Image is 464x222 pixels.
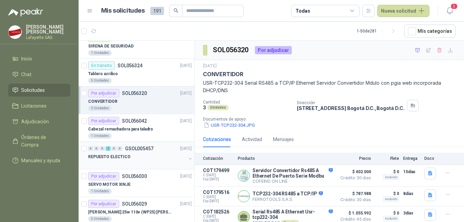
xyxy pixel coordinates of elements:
p: Serial Rs485 A Ethernet Usr-tcp232-304 [253,209,333,220]
button: 5 [443,5,456,17]
button: Nueva solicitud [377,5,429,17]
div: 0 [111,146,117,151]
p: COT182526 [203,209,234,214]
span: Adjudicación [21,118,49,125]
p: USR-TCP232-304 Serial RS485 a TCP/IP Ethernet Servidor Convertidor Mdulo con pgia web incorporada... [203,79,456,94]
span: C: [DATE] [203,195,234,199]
div: 5 Unidades [88,216,112,222]
p: FERROTOOLS S.A.S. [253,197,323,202]
div: Incluido [383,175,399,180]
span: Crédito 30 días [337,176,371,180]
span: Órdenes de Compra [21,134,64,149]
a: Licitaciones [8,99,70,112]
a: Manuales y ayuda [8,154,70,167]
span: Exp: [DATE] [203,177,234,181]
p: COT179499 [203,168,234,173]
button: Mís categorías [404,25,456,38]
p: [DATE] [180,145,192,152]
span: Crédito 30 días [337,198,371,202]
p: [DATE] [180,173,192,180]
span: 5 [450,3,458,10]
span: Solicitudes [21,86,45,94]
div: 5 Unidades [88,78,112,83]
h1: Mis solicitudes [101,6,145,16]
p: SERVO MOTOR XINJE [88,181,131,188]
p: 8 días [403,190,420,198]
span: $ 402.000 [337,168,371,176]
p: TCP232-304 RS485 a TCP/IP [253,191,323,197]
p: COFEIND ON LINE [253,179,333,184]
a: Órdenes de Compra [8,131,70,151]
p: Documentos de apoyo [203,117,461,122]
span: Inicio [21,55,32,63]
a: Por adjudicarSOL056320[DATE] CONVERTIDOR3 Unidades [79,86,194,114]
span: Licitaciones [21,102,46,110]
a: Solicitudes [8,84,70,97]
span: $ 787.988 [337,190,371,198]
p: Precio [337,156,371,161]
div: Incluido [383,216,399,221]
div: Por adjudicar [88,89,119,97]
p: Dirección [297,100,404,105]
p: [DATE] [180,63,192,69]
div: 0 [88,146,93,151]
span: Chat [21,71,31,78]
span: C: [DATE] [203,173,234,177]
p: Lafayette SAS [26,36,70,40]
a: RecibidoSOL056348[DATE] SIRENA DE SEGURIDAD1 Unidades [79,31,194,59]
p: SOL056042 [122,119,147,123]
p: SIRENA DE SEGURIDAD [88,43,134,50]
p: Entrega [403,156,420,161]
span: 191 [150,7,164,15]
p: Docs [424,156,438,161]
button: USR-TCP232-304.JPG [203,122,256,129]
div: 1 Unidades [88,133,112,139]
p: Flete [375,156,399,161]
span: $ 1.055.992 [337,209,371,217]
div: Por adjudicar [88,172,119,180]
img: Company Logo [238,191,249,202]
a: Inicio [8,52,70,65]
p: [DATE] [180,90,192,97]
div: Incluido [383,196,399,202]
div: Todas [296,7,310,15]
p: CONVERTIDOR [203,71,243,78]
a: Por adjudicarSOL056030[DATE] SERVO MOTOR XINJE1 Unidades [79,169,194,197]
span: C: [DATE] [203,214,234,219]
div: 3 Unidades [88,106,112,111]
div: 2 [106,146,111,151]
p: SOL056029 [122,202,147,206]
div: Cotizaciones [203,136,231,143]
p: Cotización [203,156,234,161]
p: $ 0 [375,190,399,198]
p: $ 0 [375,168,399,176]
span: Manuales y ayuda [21,157,60,164]
p: Servidor Convertidor Rs485 A Ethernet De Puerto Serie Modbu [253,168,333,179]
span: Crédito 45 días [337,217,371,221]
div: Actividad [242,136,262,143]
p: [STREET_ADDRESS] Bogotá D.C. , Bogotá D.C. [297,105,404,111]
p: [DATE] [203,63,217,69]
div: Por adjudicar [88,117,119,125]
p: GSOL005457 [125,146,153,151]
p: Tablero acrílico [88,71,118,77]
a: Adjudicación [8,115,70,128]
div: En tránsito [88,61,115,70]
div: 1 Unidades [88,50,112,56]
a: Por adjudicarSOL056042[DATE] Cabezal remachadora para taladro1 Unidades [79,114,194,142]
a: 0 0 0 2 0 0 GSOL005457[DATE] REPUESTO ELECTICO [88,144,193,166]
p: SOL056320 [122,91,147,96]
p: Cantidad [203,100,291,105]
p: COT179516 [203,190,234,195]
p: CONVERTIDOR [88,98,118,105]
p: [PERSON_NAME] 25w 110v (WP25) [PERSON_NAME] [88,209,173,216]
p: 3 [203,105,206,110]
div: 1 Unidades [88,189,112,194]
p: $ 0 [375,209,399,217]
a: En tránsitoSOL056324[DATE] Tablero acrílico5 Unidades [79,59,194,86]
img: Company Logo [9,26,22,39]
p: [PERSON_NAME] [PERSON_NAME] [26,25,70,34]
img: Logo peakr [8,8,43,16]
p: Cabezal remachadora para taladro [88,126,153,133]
p: [DATE] [180,118,192,124]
